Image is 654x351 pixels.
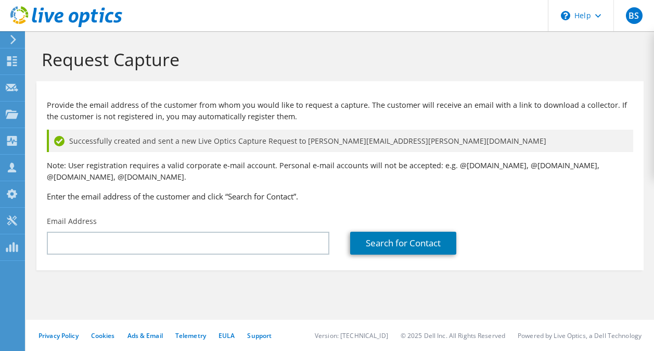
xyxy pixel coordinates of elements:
[175,331,206,340] a: Telemetry
[247,331,272,340] a: Support
[39,331,79,340] a: Privacy Policy
[219,331,235,340] a: EULA
[626,7,643,24] span: BS
[47,216,97,227] label: Email Address
[401,331,505,340] li: © 2025 Dell Inc. All Rights Reserved
[561,11,570,20] svg: \n
[350,232,456,255] a: Search for Contact
[47,160,633,183] p: Note: User registration requires a valid corporate e-mail account. Personal e-mail accounts will ...
[91,331,115,340] a: Cookies
[47,191,633,202] h3: Enter the email address of the customer and click “Search for Contact”.
[69,135,546,147] span: Successfully created and sent a new Live Optics Capture Request to [PERSON_NAME][EMAIL_ADDRESS][P...
[42,48,633,70] h1: Request Capture
[315,331,388,340] li: Version: [TECHNICAL_ID]
[518,331,642,340] li: Powered by Live Optics, a Dell Technology
[47,99,633,122] p: Provide the email address of the customer from whom you would like to request a capture. The cust...
[127,331,163,340] a: Ads & Email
